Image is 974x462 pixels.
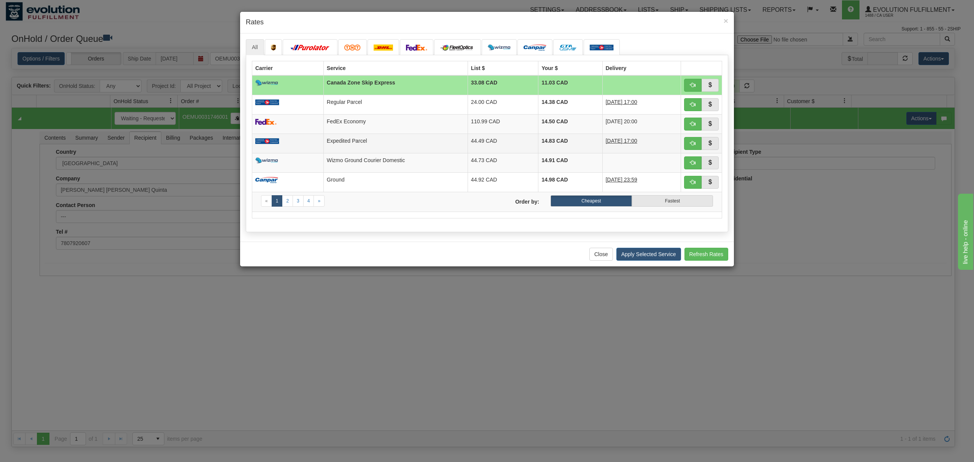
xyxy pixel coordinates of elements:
td: 14.38 CAD [538,95,602,114]
img: Canada_post.png [255,138,279,144]
button: Refresh Rates [684,248,728,261]
td: Regular Parcel [323,95,468,114]
td: Wizmo Ground Courier Domestic [323,153,468,172]
td: 44.92 CAD [468,172,538,192]
td: 14.98 CAD [538,172,602,192]
span: [DATE] 20:00 [606,118,637,124]
td: FedEx Economy [323,114,468,134]
a: 3 [293,195,304,207]
td: 14.91 CAD [538,153,602,172]
label: Cheapest [551,195,632,207]
td: 44.73 CAD [468,153,538,172]
img: CarrierLogo_10182.png [440,45,475,51]
img: wizmo.png [255,80,278,86]
a: 2 [282,195,293,207]
img: wizmo.png [488,45,511,51]
img: Canada_post.png [590,45,614,51]
label: Order by: [487,195,545,206]
span: [DATE] 17:00 [606,99,637,105]
iframe: chat widget [956,192,973,270]
span: » [318,198,320,204]
th: List $ [468,61,538,75]
td: 3 Days [602,172,681,192]
td: Ground [323,172,468,192]
td: 33.08 CAD [468,75,538,95]
button: Close [589,248,613,261]
th: Delivery [602,61,681,75]
a: Next [314,195,325,207]
div: live help - online [6,5,70,14]
img: campar.png [255,177,278,183]
label: Fastest [632,195,713,207]
td: 3 Days [602,134,681,153]
img: wizmo.png [255,158,278,164]
td: 110.99 CAD [468,114,538,134]
img: ups.png [271,45,276,51]
img: FedEx.png [406,45,427,51]
th: Carrier [252,61,324,75]
a: All [246,39,264,55]
img: dhl.png [374,45,393,51]
span: [DATE] 17:00 [606,138,637,144]
h4: Rates [246,18,728,27]
td: 14.83 CAD [538,134,602,153]
th: Your $ [538,61,602,75]
th: Service [323,61,468,75]
button: Close [724,17,728,25]
a: 1 [272,195,283,207]
a: Previous [261,195,272,207]
td: 5 Days [602,95,681,114]
img: purolator.png [289,45,331,51]
img: FedEx.png [255,119,277,125]
td: 14.50 CAD [538,114,602,134]
span: « [265,198,268,204]
img: tnt.png [344,45,361,51]
a: 4 [303,195,314,207]
img: Canada_post.png [255,99,279,105]
img: campar.png [524,45,546,51]
td: Canada Zone Skip Express [323,75,468,95]
td: Expedited Parcel [323,134,468,153]
td: 44.49 CAD [468,134,538,153]
span: [DATE] 23:59 [606,177,637,183]
td: 11.03 CAD [538,75,602,95]
button: Apply Selected Service [616,248,681,261]
td: 24.00 CAD [468,95,538,114]
span: × [724,16,728,25]
img: CarrierLogo_10191.png [559,45,577,51]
